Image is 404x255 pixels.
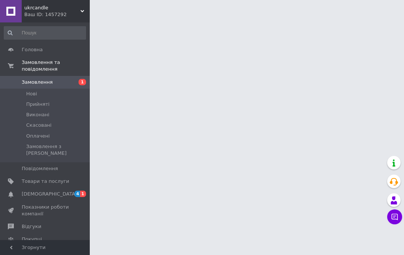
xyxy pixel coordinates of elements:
[26,122,52,129] span: Скасовані
[22,191,77,197] span: [DEMOGRAPHIC_DATA]
[26,90,37,97] span: Нові
[22,204,69,217] span: Показники роботи компанії
[26,101,49,108] span: Прийняті
[26,133,50,139] span: Оплачені
[22,165,58,172] span: Повідомлення
[22,46,43,53] span: Головна
[387,209,402,224] button: Чат з покупцем
[24,4,80,11] span: ukrcandle
[26,111,49,118] span: Виконані
[22,59,90,73] span: Замовлення та повідомлення
[22,79,53,86] span: Замовлення
[22,236,42,243] span: Покупці
[24,11,90,18] div: Ваш ID: 1457292
[79,79,86,85] span: 1
[74,191,80,197] span: 4
[4,26,86,40] input: Пошук
[26,143,85,157] span: Замовлення з [PERSON_NAME]
[80,191,86,197] span: 1
[22,178,69,185] span: Товари та послуги
[22,223,41,230] span: Відгуки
